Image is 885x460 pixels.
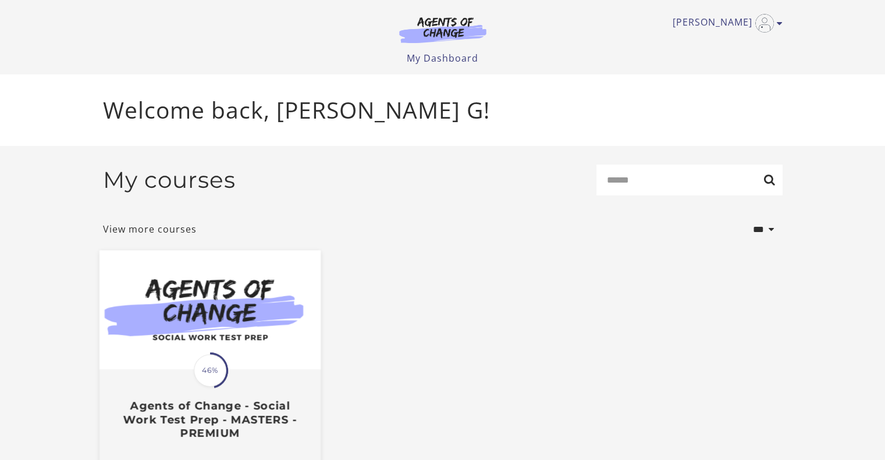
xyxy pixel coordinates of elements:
span: 46% [194,354,226,387]
a: My Dashboard [407,52,478,65]
a: View more courses [103,222,197,236]
p: Welcome back, [PERSON_NAME] G! [103,93,783,127]
h3: Agents of Change - Social Work Test Prep - MASTERS - PREMIUM [112,400,307,440]
a: Toggle menu [673,14,777,33]
h2: My courses [103,166,236,194]
img: Agents of Change Logo [387,16,499,43]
